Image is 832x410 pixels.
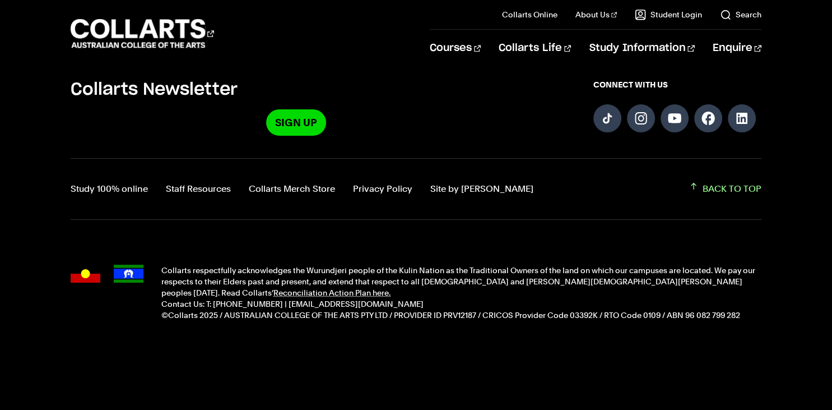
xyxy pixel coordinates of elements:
h5: Collarts Newsletter [71,79,522,100]
a: Follow us on LinkedIn [728,104,756,132]
a: Follow us on YouTube [661,104,689,132]
img: Australian Aboriginal flag [71,265,100,283]
a: Reconciliation Action Plan here. [273,288,391,297]
a: Scroll back to top of the page [689,181,761,197]
a: Collarts Life [499,30,571,67]
a: Privacy Policy [353,181,412,197]
a: Site by Calico [430,181,533,197]
a: Sign Up [266,109,326,136]
p: Collarts respectfully acknowledges the Wurundjeri people of the Kulin Nation as the Traditional O... [161,265,761,298]
a: Follow us on TikTok [593,104,621,132]
div: Acknowledgment flags [71,265,143,321]
a: Enquire [713,30,761,67]
a: Study 100% online [71,181,148,197]
p: ©Collarts 2025 / AUSTRALIAN COLLEGE OF THE ARTS PTY LTD / PROVIDER ID PRV12187 / CRICOS Provider ... [161,310,761,321]
a: Collarts Merch Store [249,181,335,197]
a: Staff Resources [166,181,231,197]
nav: Footer navigation [71,181,533,197]
a: Study Information [589,30,694,67]
a: About Us [575,9,617,20]
a: Follow us on Instagram [627,104,655,132]
div: Additional links and back-to-top button [71,158,761,220]
img: Torres Strait Islander flag [114,265,143,283]
div: Go to homepage [71,17,214,49]
a: Courses [430,30,481,67]
span: CONNECT WITH US [593,79,761,90]
a: Search [720,9,761,20]
a: Follow us on Facebook [694,104,722,132]
p: Contact Us: T: [PHONE_NUMBER] | [EMAIL_ADDRESS][DOMAIN_NAME] [161,298,761,310]
a: Collarts Online [502,9,557,20]
div: Connect with us on social media [593,79,761,136]
a: Student Login [635,9,702,20]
